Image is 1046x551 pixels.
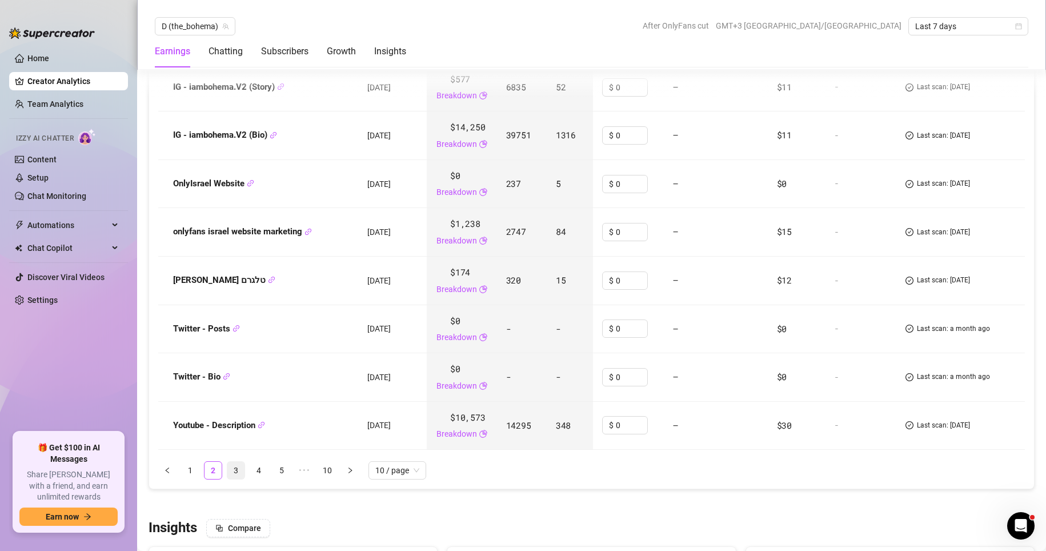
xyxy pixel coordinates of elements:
a: Breakdown [436,331,477,344]
button: Copy Link [233,325,240,333]
input: Enter cost [616,369,647,386]
span: link [270,131,277,139]
img: AI Chatter [78,129,96,145]
span: thunderbolt [15,221,24,230]
span: - [556,323,561,334]
span: Last scan: [DATE] [917,130,970,141]
strong: [PERSON_NAME] טלגרם [173,275,275,285]
span: [DATE] [367,179,391,189]
div: - [835,275,886,286]
button: Compare [206,519,270,537]
span: $0 [450,314,460,328]
span: $12 [777,274,792,286]
span: [DATE] [367,373,391,382]
li: Next Page [341,461,359,480]
span: Izzy AI Chatter [16,133,74,144]
span: calendar [1015,23,1022,30]
li: 1 [181,461,199,480]
span: pie-chart [479,89,487,102]
img: Chat Copilot [15,244,22,252]
button: Copy Link [270,131,277,139]
div: - [835,372,886,382]
span: pie-chart [479,234,487,247]
h3: Insights [149,519,197,537]
input: Enter cost [616,272,647,289]
span: Chat Copilot [27,239,109,257]
span: — [673,178,678,189]
span: $0 [450,362,460,376]
span: block [215,524,223,532]
strong: IG - iambohema.V2 (Bio) [173,130,277,140]
span: 14295 [506,420,531,431]
span: - [506,323,511,334]
iframe: Intercom live chat [1007,512,1035,540]
a: Chat Monitoring [27,191,86,201]
a: Breakdown [436,234,477,247]
div: Chatting [209,45,243,58]
span: [DATE] [367,324,391,333]
a: Breakdown [436,428,477,440]
span: link [304,228,312,235]
span: Last scan: [DATE] [917,82,970,93]
button: Copy Link [247,179,254,188]
button: Copy Link [258,421,265,430]
a: Breakdown [436,283,477,296]
span: 52 [556,81,566,93]
span: $0 [777,178,787,189]
strong: Twitter - Bio [173,372,230,382]
span: — [673,226,678,237]
a: Team Analytics [27,99,83,109]
li: 2 [204,461,222,480]
span: check-circle [905,130,913,141]
span: — [673,420,678,431]
span: [DATE] [367,421,391,430]
span: left [164,467,171,474]
span: Last scan: [DATE] [917,227,970,238]
strong: Twitter - Posts [173,324,240,334]
span: check-circle [905,82,913,93]
span: $10,573 [450,411,485,425]
span: 39751 [506,129,531,141]
input: Enter cost [616,127,647,144]
span: $11 [777,81,792,93]
span: team [222,23,229,30]
span: right [347,467,354,474]
span: Last scan: a month ago [917,372,990,382]
span: 84 [556,226,566,237]
span: 🎁 Get $100 in AI Messages [19,442,118,465]
span: — [673,81,678,93]
span: Last 7 days [915,18,1021,35]
span: pie-chart [479,428,487,440]
span: ••• [295,461,314,480]
span: 15 [556,274,566,286]
span: link [247,179,254,187]
a: 4 [250,462,267,479]
button: left [158,461,177,480]
span: Compare [228,524,261,533]
span: $11 [777,129,792,141]
li: 5 [272,461,291,480]
a: Breakdown [436,138,477,150]
strong: Youtube - Description [173,420,265,430]
span: 5 [556,178,561,189]
input: Enter cost [616,320,647,337]
span: 2747 [506,226,526,237]
span: link [233,325,240,332]
span: check-circle [905,275,913,286]
span: $1,238 [450,217,480,231]
button: Earn nowarrow-right [19,508,118,526]
button: Copy Link [277,83,284,91]
span: $15 [777,226,792,237]
a: 1 [182,462,199,479]
input: Enter cost [616,417,647,434]
span: Share [PERSON_NAME] with a friend, and earn unlimited rewards [19,469,118,503]
a: Breakdown [436,89,477,102]
div: - [835,82,886,92]
span: - [506,371,511,382]
input: Enter cost [616,79,647,96]
span: 1316 [556,129,576,141]
div: Growth [327,45,356,58]
li: 4 [250,461,268,480]
span: Earn now [46,512,79,521]
span: 237 [506,178,521,189]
